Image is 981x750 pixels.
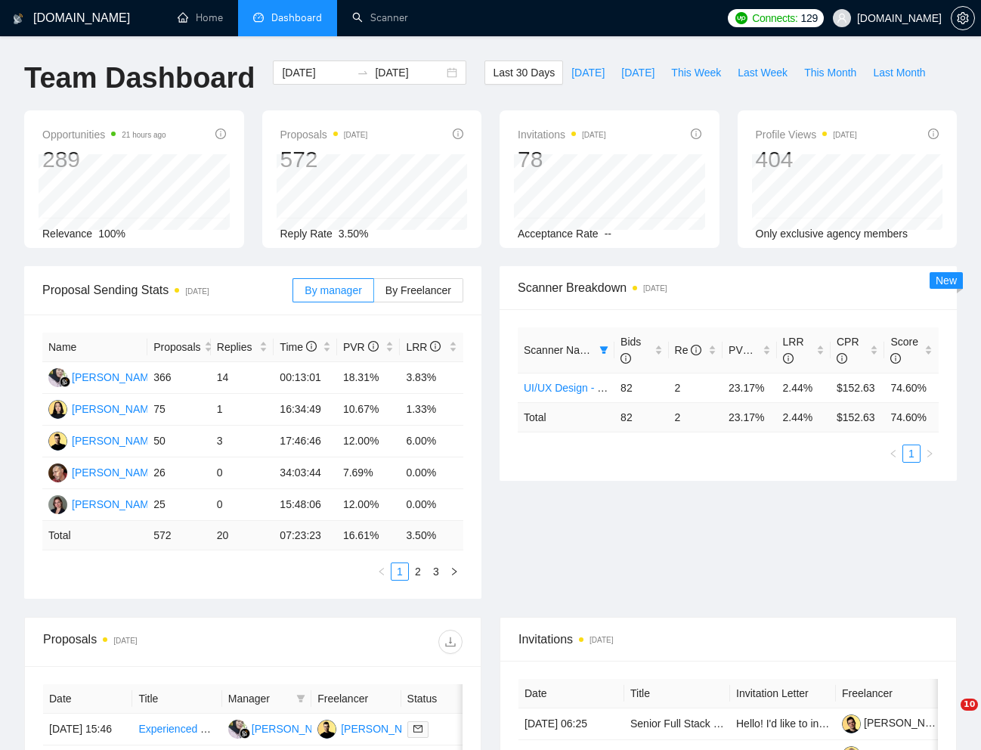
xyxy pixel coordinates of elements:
span: Proposals [153,339,200,355]
td: 14 [211,362,274,394]
span: PVR [729,344,764,356]
td: 1 [211,394,274,426]
span: Relevance [42,228,92,240]
span: PVR [343,341,379,353]
td: 23.17% [723,373,776,402]
time: [DATE] [590,636,613,644]
td: Total [518,402,614,432]
span: swap-right [357,67,369,79]
a: IM[PERSON_NAME] [48,497,159,510]
td: 74.60% [884,373,939,402]
span: Last Month [873,64,925,81]
time: [DATE] [185,287,209,296]
th: Freelancer [836,679,942,708]
td: Experienced Front-End Developer Needed for One-Month Project [132,714,221,745]
div: 572 [280,145,368,174]
div: [PERSON_NAME] [72,401,159,417]
span: info-circle [453,129,463,139]
th: Title [132,684,221,714]
td: 25 [147,489,211,521]
img: FF [48,368,67,387]
span: info-circle [620,353,631,364]
td: 82 [614,402,668,432]
li: 3 [427,562,445,581]
td: $ 152.63 [831,402,884,432]
td: 1.33% [400,394,463,426]
span: filter [596,339,611,361]
span: CPR [837,336,859,364]
span: info-circle [368,341,379,352]
td: 26 [147,457,211,489]
span: New [936,274,957,287]
td: $152.63 [831,373,884,402]
div: [PERSON_NAME] [72,496,159,513]
a: DD[PERSON_NAME] [48,466,159,478]
span: Only exclusive agency members [756,228,908,240]
span: Last Week [738,64,788,81]
span: filter [293,687,308,710]
span: right [925,449,934,458]
span: Replies [217,339,257,355]
span: Manager [228,690,290,707]
span: Score [890,336,918,364]
span: info-circle [306,341,317,352]
span: filter [296,694,305,703]
td: Senior Full Stack Developer with Smart Contract Experience [624,708,730,740]
td: 0.00% [400,489,463,521]
span: Invitations [518,126,606,144]
td: 34:03:44 [274,457,337,489]
td: 2.44 % [777,402,831,432]
span: Connects: [752,10,797,26]
a: NB[PERSON_NAME] [48,402,159,414]
td: 20 [211,521,274,550]
li: Next Page [445,562,463,581]
span: Status [407,690,469,707]
td: 75 [147,394,211,426]
a: FF[PERSON_NAME] [228,722,339,734]
li: 1 [902,445,921,463]
span: info-circle [754,345,764,355]
td: [DATE] 06:25 [518,708,624,740]
td: 16.61 % [337,521,401,550]
span: 10 [961,699,978,711]
td: 00:13:01 [274,362,337,394]
span: dashboard [253,12,264,23]
div: [PERSON_NAME] [252,721,339,737]
a: Experienced Front-End Developer Needed for One-Month Project [138,723,445,735]
td: 0.00% [400,457,463,489]
li: 2 [409,562,427,581]
span: Proposal Sending Stats [42,280,292,299]
div: 78 [518,145,606,174]
span: Last 30 Days [493,64,555,81]
span: info-circle [928,129,939,139]
td: [DATE] 15:46 [43,714,132,745]
a: 1 [903,445,920,462]
img: gigradar-bm.png [240,728,250,739]
td: 6.00% [400,426,463,457]
th: Proposals [147,333,211,362]
span: Opportunities [42,126,166,144]
td: 10.67% [337,394,401,426]
td: 15:48:06 [274,489,337,521]
time: [DATE] [643,284,667,293]
td: 2 [669,373,723,402]
td: 2.44% [777,373,831,402]
span: to [357,67,369,79]
td: 3 [211,426,274,457]
img: c14J798sJin7A7Mao0eZ5tP9r1w8eFJcwVRC-pYbcqkEI-GtdsbrmjM67kuMuWBJZI [842,714,861,733]
span: Re [675,344,702,356]
th: Replies [211,333,274,362]
button: This Month [796,60,865,85]
th: Manager [222,684,311,714]
td: 12.00% [337,489,401,521]
a: 2 [410,563,426,580]
span: LRR [783,336,804,364]
span: info-circle [691,129,701,139]
span: Profile Views [756,126,857,144]
span: Dashboard [271,11,322,24]
time: 21 hours ago [122,131,166,139]
span: LRR [406,341,441,353]
th: Date [43,684,132,714]
span: Reply Rate [280,228,333,240]
img: logo [13,7,23,31]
